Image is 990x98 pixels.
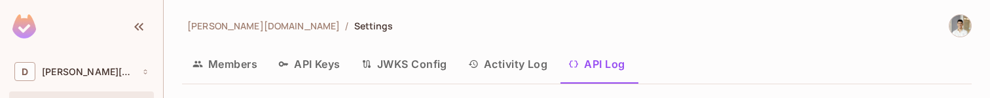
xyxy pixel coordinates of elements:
[12,14,36,39] img: SReyMgAAAABJRU5ErkJggg==
[345,20,348,32] li: /
[182,48,268,80] button: Members
[351,48,458,80] button: JWKS Config
[187,20,340,32] span: [PERSON_NAME][DOMAIN_NAME]
[949,15,971,37] img: Omer Zuarets
[354,20,394,32] span: Settings
[458,48,559,80] button: Activity Log
[558,48,635,80] button: API Log
[14,62,35,81] span: D
[268,48,351,80] button: API Keys
[42,67,136,77] span: Workspace: dan.permit.io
